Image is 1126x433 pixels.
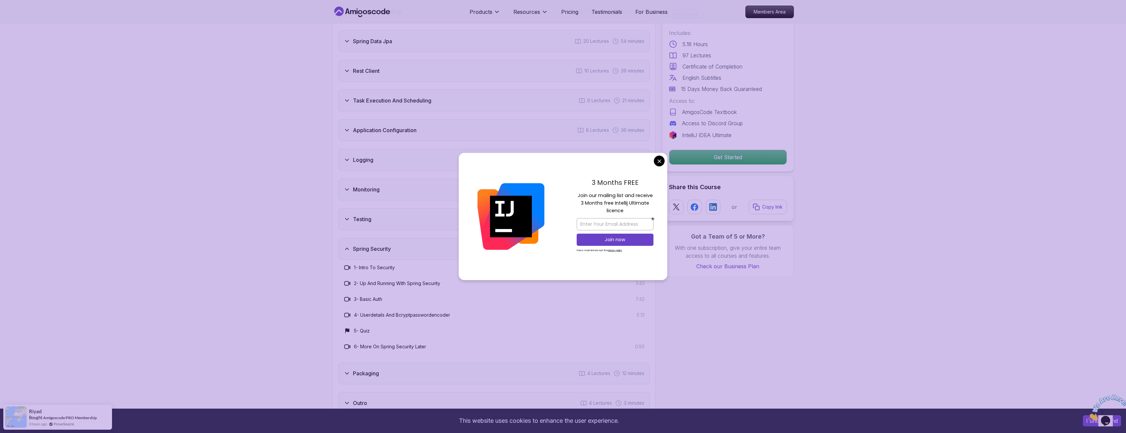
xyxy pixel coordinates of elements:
span: 5:13 [637,312,645,318]
button: Rest Client10 Lectures 39 minutes [338,60,650,82]
p: AmigosCode Textbook [682,108,737,116]
h3: Testing [353,215,371,223]
h3: Packaging [353,369,379,377]
iframe: chat widget [1085,392,1126,423]
p: Access to: [669,97,787,105]
a: ProveSource [54,421,74,427]
button: Products [470,8,500,21]
a: Members Area [745,6,794,18]
a: Check our Business Plan [669,262,787,270]
span: 3 minutes [624,400,644,406]
img: Chat attention grabber [3,3,43,29]
span: 3 hours ago [29,421,47,427]
h3: Rest Client [353,67,380,75]
p: 15 Days Money Back Guaranteed [681,85,762,93]
img: provesource social proof notification image [5,406,27,428]
span: Bought [29,415,43,420]
p: IntelliJ IDEA Ultimate [682,131,732,139]
p: or [732,203,737,211]
button: Logging7 Lectures 23 minutes [338,149,650,171]
p: Resources [513,8,540,16]
p: Get Started [669,150,787,164]
h3: Logging [353,156,373,164]
p: Access to Discord Group [682,119,743,127]
span: 36 minutes [621,127,644,133]
h3: 3 - Basic Auth [354,296,382,303]
button: Testing3 Lectures 10 minutes [338,208,650,230]
h3: Monitoring [353,186,380,193]
h3: Spring Security [353,245,391,253]
h3: 5 - Quiz [354,328,370,334]
p: English Subtitles [682,74,721,82]
p: Products [470,8,492,16]
button: Get Started [669,150,787,165]
span: 1 [3,3,5,8]
p: Certificate of Completion [682,63,742,71]
h2: Share this Course [669,183,787,192]
span: 10 Lectures [584,68,609,74]
span: 12 minutes [622,370,644,377]
div: This website uses cookies to enhance the user experience. [5,414,1073,428]
button: Application Configuration8 Lectures 36 minutes [338,119,650,141]
span: 0:50 [635,343,645,350]
a: Pricing [561,8,578,16]
a: Testimonials [592,8,622,16]
button: Resources [513,8,548,21]
p: 97 Lectures [682,51,711,59]
h3: 4 - Userdetails And Bcryptpasswordencoder [354,312,450,318]
span: 6 Lectures [587,97,610,104]
h3: Application Configuration [353,126,417,134]
span: 8 Lectures [586,127,609,133]
a: Amigoscode PRO Membership [43,415,97,420]
span: 7:42 [636,296,645,303]
p: Copy link [762,204,783,210]
span: 3:43 [636,280,645,287]
span: 21 minutes [622,97,644,104]
span: 4 Lectures [587,370,610,377]
h3: Outro [353,399,367,407]
button: Outro4 Lectures 3 minutes [338,392,650,414]
p: 5.18 Hours [682,40,708,48]
button: Spring Data Jpa20 Lectures 54 minutes [338,30,650,52]
h3: 2 - Up And Running With Spring Security [354,280,440,287]
button: Task Execution And Scheduling6 Lectures 21 minutes [338,90,650,111]
button: Monitoring4 Lectures 15 minutes [338,179,650,200]
h3: Got a Team of 5 or More? [669,232,787,241]
span: 54 minutes [621,38,644,44]
h3: 1 - Intro To Security [354,264,395,271]
p: Includes: [669,29,787,37]
button: Spring Security6 Lectures 19 minutes [338,238,650,260]
h3: Task Execution And Scheduling [353,97,431,104]
button: Copy link [749,200,787,214]
h3: 6 - More On Spring Security Later [354,343,426,350]
img: jetbrains logo [669,131,677,139]
p: With one subscription, give your entire team access to all courses and features. [669,244,787,260]
a: For Business [635,8,668,16]
button: Packaging4 Lectures 12 minutes [338,362,650,384]
span: riyad [29,409,42,414]
span: 20 Lectures [583,38,609,44]
button: Accept cookies [1083,415,1121,426]
span: 4 Lectures [589,400,612,406]
span: 39 minutes [621,68,644,74]
h3: Spring Data Jpa [353,37,392,45]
